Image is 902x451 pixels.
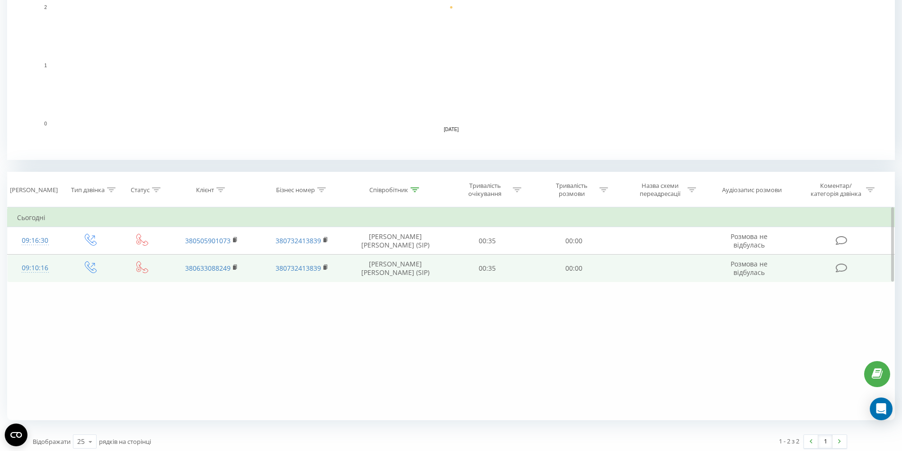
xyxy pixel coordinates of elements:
[276,186,315,194] div: Бізнес номер
[17,259,54,277] div: 09:10:16
[77,437,85,446] div: 25
[185,236,231,245] a: 380505901073
[444,127,459,132] text: [DATE]
[44,121,47,126] text: 0
[731,259,768,277] span: Розмова не відбулась
[33,437,71,446] span: Відображати
[99,437,151,446] span: рядків на сторінці
[870,398,893,420] div: Open Intercom Messenger
[131,186,150,194] div: Статус
[44,63,47,68] text: 1
[779,436,799,446] div: 1 - 2 з 2
[347,255,444,282] td: [PERSON_NAME] [PERSON_NAME] (SIP)
[634,182,685,198] div: Назва схеми переадресації
[808,182,864,198] div: Коментар/категорія дзвінка
[44,5,47,10] text: 2
[8,208,895,227] td: Сьогодні
[722,186,782,194] div: Аудіозапис розмови
[444,227,531,255] td: 00:35
[531,227,617,255] td: 00:00
[731,232,768,249] span: Розмова не відбулась
[531,255,617,282] td: 00:00
[71,186,105,194] div: Тип дзвінка
[276,264,321,273] a: 380732413839
[17,231,54,250] div: 09:16:30
[546,182,597,198] div: Тривалість розмови
[347,227,444,255] td: [PERSON_NAME] [PERSON_NAME] (SIP)
[196,186,214,194] div: Клієнт
[818,435,832,448] a: 1
[10,186,58,194] div: [PERSON_NAME]
[460,182,510,198] div: Тривалість очікування
[369,186,408,194] div: Співробітник
[276,236,321,245] a: 380732413839
[444,255,531,282] td: 00:35
[185,264,231,273] a: 380633088249
[5,424,27,446] button: Open CMP widget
